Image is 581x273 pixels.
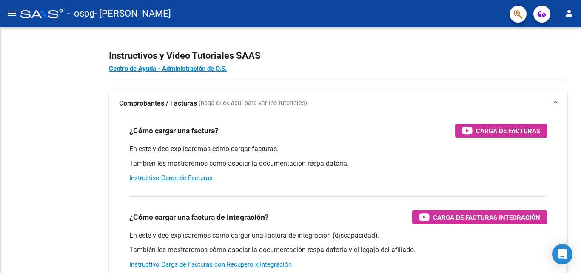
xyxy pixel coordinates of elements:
[109,48,567,64] h2: Instructivos y Video Tutoriales SAAS
[129,211,269,223] h3: ¿Cómo cargar una factura de integración?
[129,144,547,154] p: En este video explicaremos cómo cargar facturas.
[552,244,572,264] div: Open Intercom Messenger
[94,4,171,23] span: - [PERSON_NAME]
[109,65,227,72] a: Centro de Ayuda - Administración de O.S.
[129,231,547,240] p: En este video explicaremos cómo cargar una factura de integración (discapacidad).
[199,99,307,108] span: (haga click aquí para ver los tutoriales)
[129,159,547,168] p: También les mostraremos cómo asociar la documentación respaldatoria.
[433,212,540,223] span: Carga de Facturas Integración
[129,245,547,255] p: También les mostraremos cómo asociar la documentación respaldatoria y el legajo del afiliado.
[412,210,547,224] button: Carga de Facturas Integración
[129,125,219,137] h3: ¿Cómo cargar una factura?
[7,8,17,18] mat-icon: menu
[119,99,197,108] strong: Comprobantes / Facturas
[129,174,213,182] a: Instructivo Carga de Facturas
[564,8,574,18] mat-icon: person
[455,124,547,138] button: Carga de Facturas
[129,261,292,268] a: Instructivo Carga de Facturas con Recupero x Integración
[109,90,567,117] mat-expansion-panel-header: Comprobantes / Facturas (haga click aquí para ver los tutoriales)
[67,4,94,23] span: - ospg
[476,126,540,136] span: Carga de Facturas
